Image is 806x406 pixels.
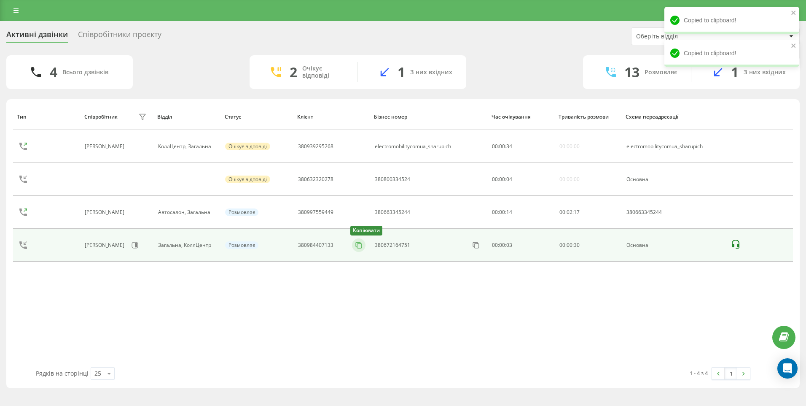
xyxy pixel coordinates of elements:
span: 00 [559,208,565,216]
div: Очікує відповіді [225,143,270,150]
div: [PERSON_NAME] [85,209,126,215]
div: 00:00:03 [492,242,550,248]
span: 00 [567,241,572,249]
span: 04 [506,176,512,183]
div: : : [559,209,580,215]
span: 30 [574,241,580,249]
div: 380939295268 [298,143,333,149]
div: Відділ [157,114,216,120]
div: 1 [731,64,739,80]
div: 00:00:00 [559,143,580,149]
span: 02 [567,208,572,216]
div: Розмовляє [225,208,258,216]
div: 380672164751 [375,242,410,248]
div: : : [559,242,580,248]
div: 380984407133 [298,242,333,248]
div: Розмовляє [645,69,677,76]
div: Open Intercom Messenger [777,358,798,379]
div: Всього дзвінків [62,69,108,76]
div: 380632320278 [298,176,333,182]
div: 380800334524 [375,176,410,182]
div: Тип [17,114,76,120]
div: 380663345244 [375,209,410,215]
div: 2 [290,64,297,80]
span: 00 [499,143,505,150]
div: 13 [624,64,639,80]
div: Загальна, КоллЦентр [158,242,216,248]
span: 00 [559,241,565,249]
div: electromobilitycomua_sharupich [375,143,451,149]
div: Час очікування [492,114,551,120]
div: Статус [225,114,290,120]
div: Копіювати [350,226,382,235]
span: 00 [492,143,498,150]
button: close [791,9,797,17]
div: : : [492,176,512,182]
div: Copied to clipboard! [664,7,799,34]
div: З них вхідних [410,69,452,76]
div: Автосалон, Загальна [158,209,216,215]
div: : : [492,143,512,149]
div: electromobilitycomua_sharupich [626,143,721,149]
div: Розмовляє [225,241,258,249]
div: Очікує відповіді [302,65,345,79]
div: Бізнес номер [374,114,484,120]
span: 00 [492,176,498,183]
div: [PERSON_NAME] [85,242,126,248]
div: Активні дзвінки [6,30,68,43]
div: 00:00:00 [559,176,580,182]
button: close [791,42,797,50]
div: Клієнт [297,114,366,120]
div: Copied to clipboard! [664,40,799,67]
span: Рядків на сторінці [36,369,89,377]
span: 34 [506,143,512,150]
div: 380997559449 [298,209,333,215]
div: 1 [398,64,405,80]
div: Співробітник [84,114,118,120]
div: КоллЦентр, Загальна [158,143,216,149]
div: Співробітники проєкту [78,30,161,43]
div: 1 - 4 з 4 [690,369,708,377]
span: 17 [574,208,580,216]
div: Схема переадресації [626,114,722,120]
div: 25 [94,369,101,378]
div: Очікує відповіді [225,176,270,183]
div: 00:00:14 [492,209,550,215]
div: З них вхідних [744,69,786,76]
div: [PERSON_NAME] [85,143,126,149]
a: 1 [725,368,737,379]
div: 4 [50,64,57,80]
div: Тривалість розмови [559,114,618,120]
div: Основна [626,242,721,248]
span: 00 [499,176,505,183]
div: Оберіть відділ [636,33,737,40]
div: 380663345244 [626,209,721,215]
div: Основна [626,176,721,182]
